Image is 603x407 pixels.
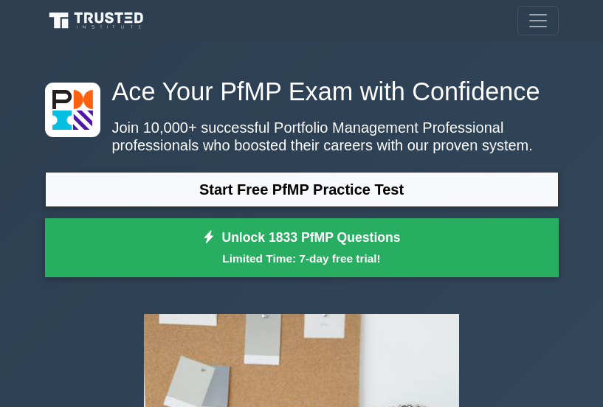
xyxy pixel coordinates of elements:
[45,77,559,107] h1: Ace Your PfMP Exam with Confidence
[517,6,559,35] button: Toggle navigation
[63,250,540,267] small: Limited Time: 7-day free trial!
[45,218,559,277] a: Unlock 1833 PfMP QuestionsLimited Time: 7-day free trial!
[45,172,559,207] a: Start Free PfMP Practice Test
[45,119,559,154] p: Join 10,000+ successful Portfolio Management Professional professionals who boosted their careers...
